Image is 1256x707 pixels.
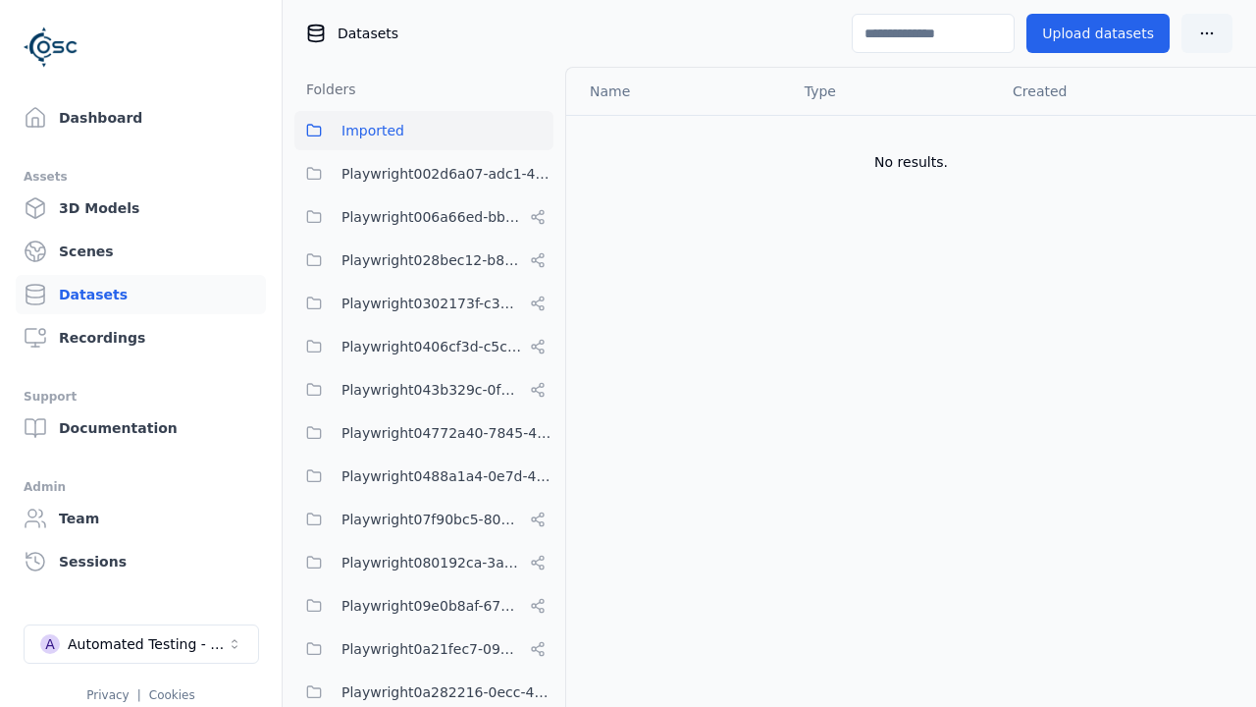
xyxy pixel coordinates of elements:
[294,413,553,453] button: Playwright04772a40-7845-40f2-bf94-f85d29927f9d
[341,292,522,315] span: Playwright0302173f-c313-40eb-a2c1-2f14b0f3806f
[294,154,553,193] button: Playwright002d6a07-adc1-4c24-b05e-c31b39d5c727
[789,68,997,115] th: Type
[16,408,266,448] a: Documentation
[294,111,553,150] button: Imported
[341,205,522,229] span: Playwright006a66ed-bbfa-4b84-a6f2-8b03960da6f1
[16,98,266,137] a: Dashboard
[24,475,258,499] div: Admin
[294,629,553,669] button: Playwright0a21fec7-093e-446e-ac90-feefe60349da
[24,165,258,189] div: Assets
[149,688,195,702] a: Cookies
[294,80,356,99] h3: Folders
[294,197,553,237] button: Playwright006a66ed-bbfa-4b84-a6f2-8b03960da6f1
[137,688,141,702] span: |
[16,499,266,538] a: Team
[997,68,1225,115] th: Created
[341,594,522,618] span: Playwright09e0b8af-6797-487c-9a58-df45af994400
[341,248,522,272] span: Playwright028bec12-b853-4041-8716-f34111cdbd0b
[341,119,404,142] span: Imported
[341,508,522,531] span: Playwright07f90bc5-80d1-4d58-862e-051c9f56b799
[294,370,553,409] button: Playwright043b329c-0fea-4eef-a1dd-c1b85d96f68d
[294,241,553,280] button: Playwright028bec12-b853-4041-8716-f34111cdbd0b
[24,625,259,664] button: Select a workspace
[341,637,522,661] span: Playwright0a21fec7-093e-446e-ac90-feefe60349da
[341,335,522,358] span: Playwright0406cf3d-c5c6-4809-a891-d4d7aaf60441
[566,115,1256,209] td: No results.
[24,385,258,408] div: Support
[40,634,60,654] div: A
[86,688,129,702] a: Privacy
[294,327,553,366] button: Playwright0406cf3d-c5c6-4809-a891-d4d7aaf60441
[16,318,266,357] a: Recordings
[294,284,553,323] button: Playwright0302173f-c313-40eb-a2c1-2f14b0f3806f
[294,543,553,582] button: Playwright080192ca-3ab8-4170-8689-2c2dffafb10d
[341,162,553,186] span: Playwright002d6a07-adc1-4c24-b05e-c31b39d5c727
[24,20,78,75] img: Logo
[16,542,266,581] a: Sessions
[338,24,398,43] span: Datasets
[341,680,553,704] span: Playwright0a282216-0ecc-4192-904d-1db5382f43aa
[294,457,553,496] button: Playwright0488a1a4-0e7d-4299-bdea-dd156cc484d6
[341,464,553,488] span: Playwright0488a1a4-0e7d-4299-bdea-dd156cc484d6
[1026,14,1170,53] button: Upload datasets
[566,68,789,115] th: Name
[341,378,522,402] span: Playwright043b329c-0fea-4eef-a1dd-c1b85d96f68d
[294,500,553,539] button: Playwright07f90bc5-80d1-4d58-862e-051c9f56b799
[341,421,553,445] span: Playwright04772a40-7845-40f2-bf94-f85d29927f9d
[16,189,266,228] a: 3D Models
[16,275,266,314] a: Datasets
[294,586,553,625] button: Playwright09e0b8af-6797-487c-9a58-df45af994400
[68,634,227,654] div: Automated Testing - Playwright
[16,232,266,271] a: Scenes
[341,551,522,574] span: Playwright080192ca-3ab8-4170-8689-2c2dffafb10d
